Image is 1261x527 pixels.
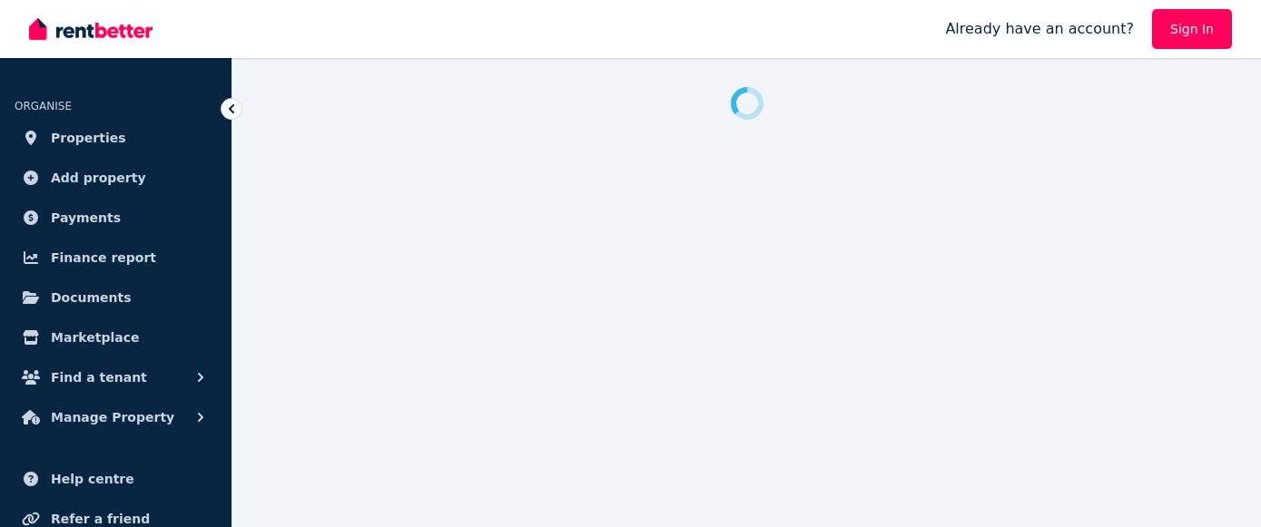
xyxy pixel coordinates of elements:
a: Help centre [15,461,217,497]
span: Finance report [51,247,156,268]
button: Find a tenant [15,359,217,395]
span: Marketplace [51,327,139,348]
a: Sign In [1152,9,1232,49]
a: Marketplace [15,319,217,356]
span: Payments [51,207,121,229]
span: ORGANISE [15,100,72,112]
a: Finance report [15,239,217,276]
span: Already have an account? [945,18,1134,40]
span: Help centre [51,468,134,490]
a: Documents [15,279,217,316]
span: Manage Property [51,406,174,428]
span: Properties [51,127,126,149]
a: Properties [15,120,217,156]
span: Documents [51,287,132,308]
span: Find a tenant [51,366,147,388]
a: Payments [15,200,217,236]
span: Add property [51,167,146,189]
a: Add property [15,160,217,196]
button: Manage Property [15,399,217,435]
img: RentBetter [29,15,153,43]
